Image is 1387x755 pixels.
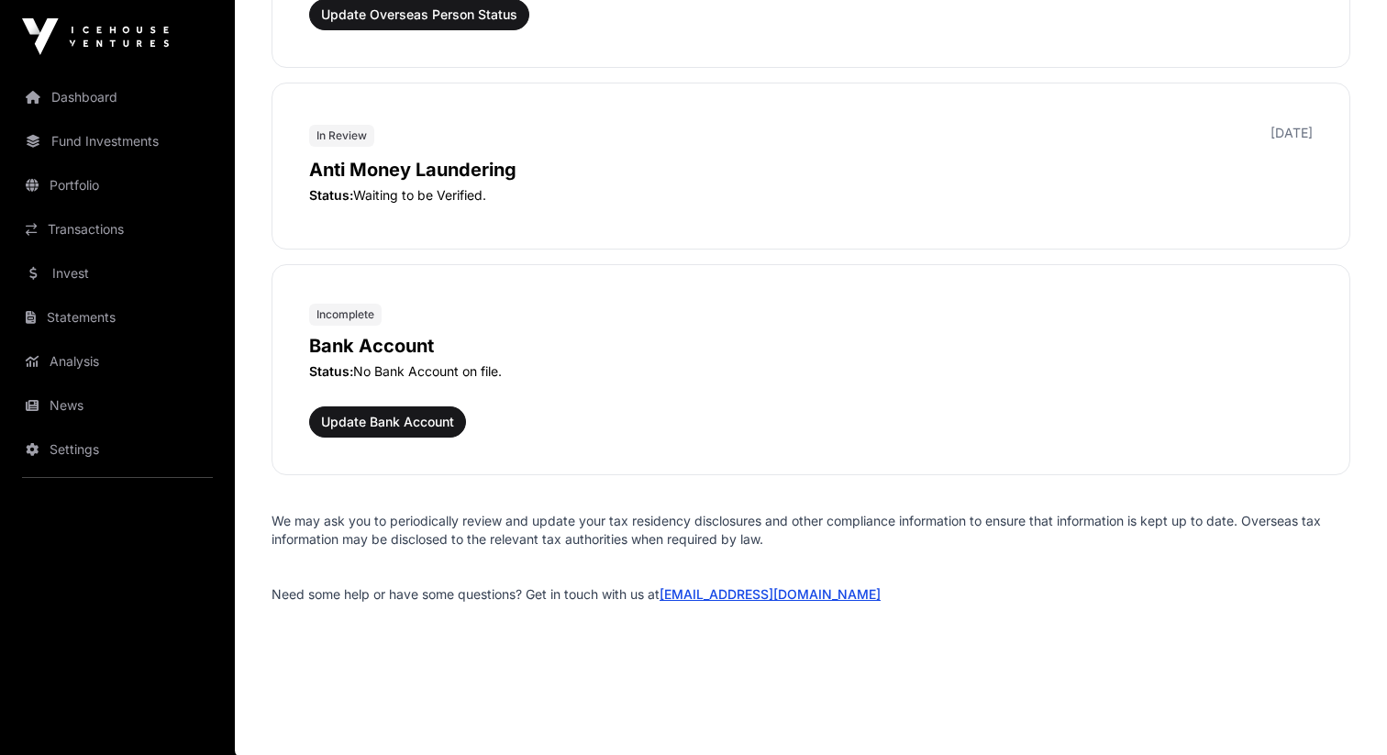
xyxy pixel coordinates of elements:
p: We may ask you to periodically review and update your tax residency disclosures and other complia... [272,512,1350,549]
span: Update Bank Account [321,413,454,431]
p: Need some help or have some questions? Get in touch with us at [272,585,1350,604]
p: Waiting to be Verified. [309,186,1313,205]
a: Portfolio [15,165,220,205]
a: Update Overseas Person Status [309,10,529,28]
p: Anti Money Laundering [309,157,1313,183]
a: News [15,385,220,426]
button: Update Bank Account [309,406,466,438]
a: Dashboard [15,77,220,117]
a: Fund Investments [15,121,220,161]
iframe: Chat Widget [1295,667,1387,755]
span: Incomplete [316,307,374,322]
span: Status: [309,363,353,379]
a: Transactions [15,209,220,250]
span: In Review [316,128,367,143]
img: Icehouse Ventures Logo [22,18,169,55]
a: [EMAIL_ADDRESS][DOMAIN_NAME] [660,586,881,602]
p: [DATE] [1270,124,1313,142]
a: Statements [15,297,220,338]
p: No Bank Account on file. [309,362,1313,381]
a: Invest [15,253,220,294]
span: Status: [309,187,353,203]
p: Bank Account [309,333,1313,359]
a: Analysis [15,341,220,382]
span: Update Overseas Person Status [321,6,517,24]
a: Update Bank Account [309,417,466,436]
a: Settings [15,429,220,470]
